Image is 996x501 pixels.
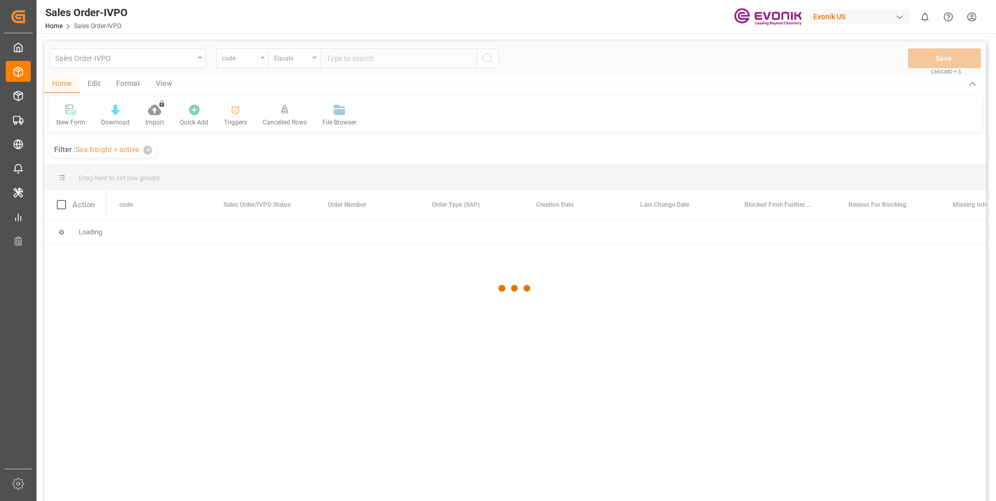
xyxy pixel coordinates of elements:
[809,7,913,27] button: Evonik US
[913,5,937,29] button: show 0 new notifications
[937,5,960,29] button: Help Center
[45,5,128,20] div: Sales Order-IVPO
[809,9,909,24] div: Evonik US
[45,22,63,30] a: Home
[734,8,802,26] img: Evonik-brand-mark-Deep-Purple-RGB.jpeg_1700498283.jpeg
